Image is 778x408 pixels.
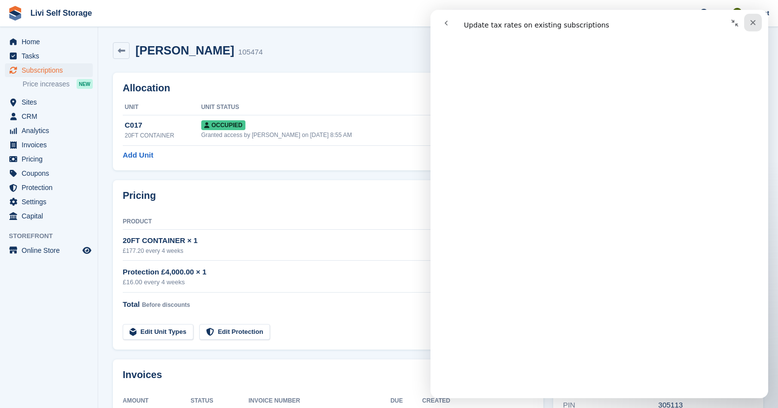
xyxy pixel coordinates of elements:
[22,166,80,180] span: Coupons
[5,49,93,63] a: menu
[123,214,471,230] th: Product
[22,35,80,49] span: Home
[5,95,93,109] a: menu
[199,324,270,340] a: Edit Protection
[123,235,471,246] div: 20FT CONTAINER × 1
[22,124,80,137] span: Analytics
[5,63,93,77] a: menu
[123,150,153,161] a: Add Unit
[661,8,681,18] span: Create
[5,124,93,137] a: menu
[5,109,93,123] a: menu
[81,245,93,256] a: Preview store
[22,181,80,194] span: Protection
[22,109,80,123] span: CRM
[123,267,471,278] div: Protection £4,000.00 × 1
[22,138,80,152] span: Invoices
[201,120,245,130] span: Occupied
[710,8,724,18] span: Help
[22,244,80,257] span: Online Store
[744,8,769,18] span: Account
[5,181,93,194] a: menu
[123,369,162,385] h2: Invoices
[23,80,70,89] span: Price increases
[5,244,93,257] a: menu
[201,131,431,139] div: Granted access by [PERSON_NAME] on [DATE] 8:55 AM
[22,195,80,209] span: Settings
[123,300,140,308] span: Total
[123,100,201,115] th: Unit
[123,190,156,206] h2: Pricing
[5,209,93,223] a: menu
[22,63,80,77] span: Subscriptions
[732,8,742,18] img: Matty Bulman
[123,324,193,340] a: Edit Unit Types
[9,231,98,241] span: Storefront
[22,49,80,63] span: Tasks
[238,47,263,58] div: 105474
[27,5,96,21] a: Livi Self Storage
[22,95,80,109] span: Sites
[201,100,431,115] th: Unit Status
[135,44,234,57] h2: [PERSON_NAME]
[5,35,93,49] a: menu
[142,301,190,308] span: Before discounts
[5,195,93,209] a: menu
[23,79,93,89] a: Price increases NEW
[5,152,93,166] a: menu
[5,138,93,152] a: menu
[123,277,471,287] div: £16.00 every 4 weeks
[8,6,23,21] img: stora-icon-8386f47178a22dfd0bd8f6a31ec36ba5ce8667c1dd55bd0f319d3a0aa187defe.svg
[5,166,93,180] a: menu
[123,246,471,255] div: £177.20 every 4 weeks
[22,209,80,223] span: Capital
[125,120,201,131] div: C017
[77,79,93,89] div: NEW
[22,152,80,166] span: Pricing
[123,82,534,94] h2: Allocation
[430,10,768,398] iframe: Intercom live chat
[125,131,201,140] div: 20FT CONTAINER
